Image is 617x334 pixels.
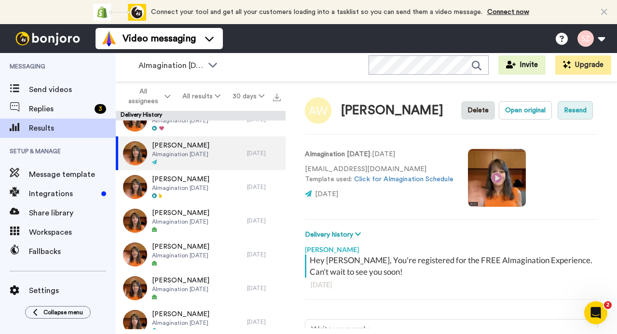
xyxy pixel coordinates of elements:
span: AImagination [DATE] [152,218,209,226]
img: bj-logo-header-white.svg [12,32,84,45]
span: AImagination [DATE] [152,150,209,158]
img: 8e2efd66-c6c8-416a-be76-9dcd7a5e2409-thumb.jpg [123,141,147,165]
button: All assignees [118,83,177,110]
img: 89890976-83c7-45d7-a1ef-9ead947c8d0a-thumb.jpg [123,209,147,233]
span: [PERSON_NAME] [152,208,209,218]
button: Delete [461,101,495,120]
div: [DATE] [247,284,281,292]
div: [DATE] [247,318,281,326]
span: [PERSON_NAME] [152,242,209,252]
span: Integrations [29,188,97,200]
span: AImagination [DATE] [152,117,209,124]
img: Image of Amanda Watson [305,97,331,124]
button: 30 days [226,88,270,105]
a: [PERSON_NAME]AImagination [DATE][DATE] [116,136,286,170]
a: Connect now [487,9,529,15]
div: [DATE] [247,251,281,258]
a: [PERSON_NAME]AImagination [DATE][DATE] [116,170,286,204]
span: Connect your tool and get all your customers loading into a tasklist so you can send them a video... [151,9,482,15]
span: AImagination [DATE] [152,285,209,293]
span: AImagination [DATE] Reminder [138,60,203,71]
div: Hey [PERSON_NAME], You're registered for the FREE AImagination Experience. Can't wait to see you ... [310,254,595,278]
span: [PERSON_NAME] [152,309,209,319]
span: [PERSON_NAME] [152,174,209,184]
span: AImagination [DATE] [152,319,209,327]
button: Open original [499,101,552,120]
span: Workspaces [29,227,116,238]
span: [PERSON_NAME] [152,141,209,150]
button: Upgrade [555,55,611,75]
button: Delivery history [305,229,364,240]
p: : [DATE] [305,149,453,160]
span: Collapse menu [43,308,83,316]
button: All results [177,88,227,105]
div: [DATE] [311,280,592,290]
img: vm-color.svg [101,31,117,46]
button: Collapse menu [25,306,91,319]
a: [PERSON_NAME]AImagination [DATE][DATE] [116,271,286,305]
img: 6399e3c4-d876-421e-acc5-cbeb97c14e3c-thumb.jpg [123,175,147,199]
span: [DATE] [315,191,338,198]
iframe: Intercom live chat [584,301,607,324]
span: Settings [29,285,116,296]
img: export.svg [273,94,281,101]
button: Resend [558,101,593,120]
img: 2b32425d-2fa0-4b6e-94d2-21fc572a7f66-thumb.jpg [123,242,147,267]
a: [PERSON_NAME]AImagination [DATE][DATE] [116,204,286,238]
span: Send videos [29,84,116,95]
img: 04bc3d5b-1434-449b-87a8-881fb1599cad-thumb.jpg [123,276,147,300]
button: Export all results that match these filters now. [270,89,284,104]
div: [PERSON_NAME] [341,104,443,118]
span: AImagination [DATE] [152,184,209,192]
span: [PERSON_NAME] [152,276,209,285]
div: animation [93,4,146,21]
span: AImagination [DATE] [152,252,209,259]
span: Share library [29,207,116,219]
a: [PERSON_NAME]AImagination [DATE][DATE] [116,238,286,271]
span: Results [29,122,116,134]
strong: AImagination [DATE] [305,151,370,158]
div: [DATE] [247,183,281,191]
div: Delivery History [116,111,286,120]
span: Video messaging [123,32,196,45]
span: Fallbacks [29,246,116,257]
div: [PERSON_NAME] [305,240,598,254]
span: All assignees [123,87,163,106]
p: [EMAIL_ADDRESS][DOMAIN_NAME] Template used: [305,164,453,185]
span: Replies [29,103,91,115]
span: 2 [604,301,612,309]
div: [DATE] [247,217,281,225]
button: Invite [498,55,546,75]
div: 3 [95,104,106,114]
a: Click for AImagination Schedule [354,176,453,183]
span: Message template [29,169,116,180]
img: b22795e1-cbac-4ae5-883b-74e8d79a6cd8-thumb.jpg [123,310,147,334]
div: [DATE] [247,149,281,157]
